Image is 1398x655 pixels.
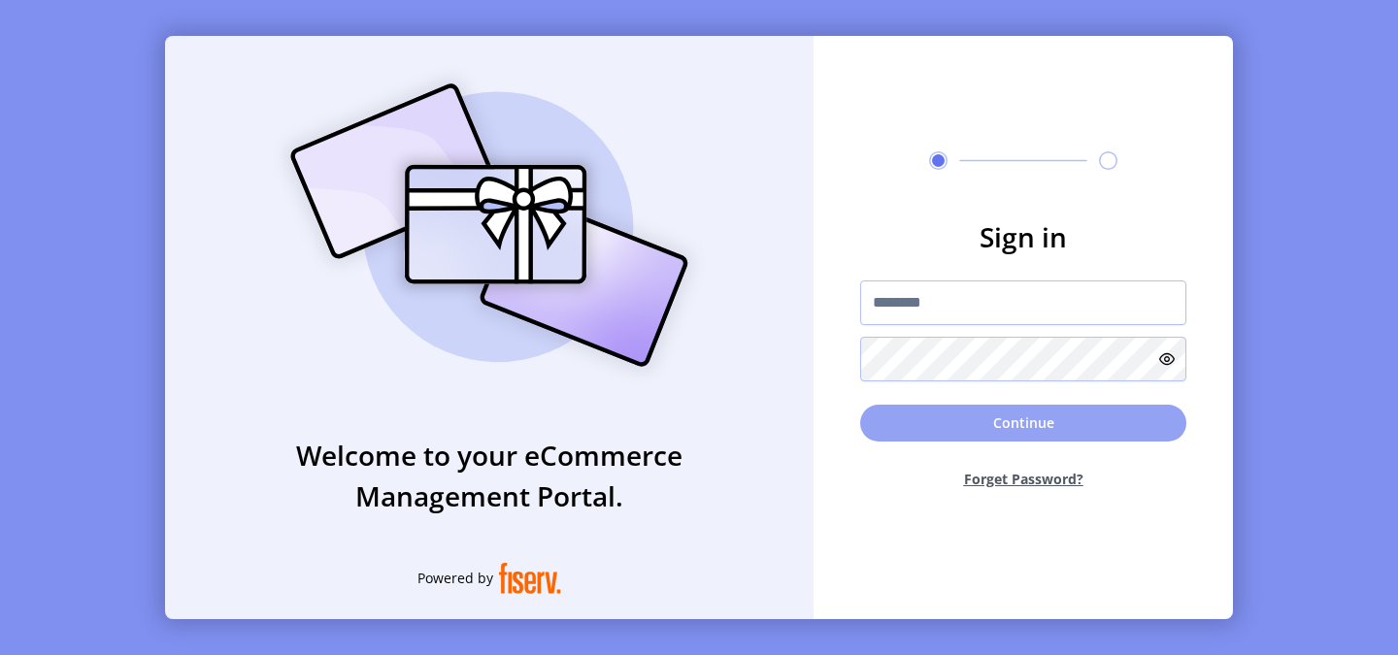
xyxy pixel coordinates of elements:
h3: Sign in [860,216,1186,257]
img: card_Illustration.svg [261,62,717,388]
button: Continue [860,405,1186,442]
h3: Welcome to your eCommerce Management Portal. [165,435,814,516]
span: Powered by [417,568,493,588]
button: Forget Password? [860,453,1186,505]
